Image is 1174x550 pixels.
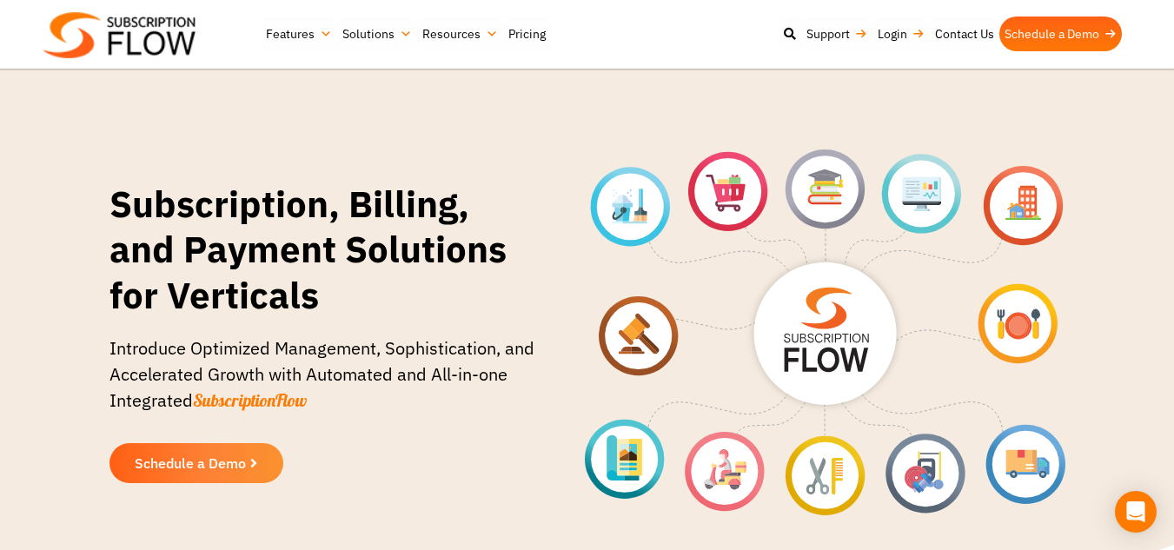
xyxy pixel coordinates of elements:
a: Schedule a Demo [109,443,283,483]
span: Schedule a Demo [135,456,246,470]
div: Open Intercom Messenger [1115,491,1157,533]
a: Features [261,17,337,51]
a: Login [872,17,930,51]
h1: Subscription, Billing, and Payment Solutions for Verticals [109,182,542,319]
a: Support [801,17,872,51]
a: Schedule a Demo [999,17,1122,51]
p: Introduce Optimized Management, Sophistication, and Accelerated Growth with Automated and All-in-... [109,335,542,431]
a: Resources [417,17,503,51]
a: Solutions [337,17,417,51]
a: Contact Us [930,17,999,51]
img: Industries-banner [585,149,1065,515]
span: SubscriptionFlow [193,389,307,411]
a: Pricing [503,17,551,51]
img: Subscriptionflow [43,12,196,58]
